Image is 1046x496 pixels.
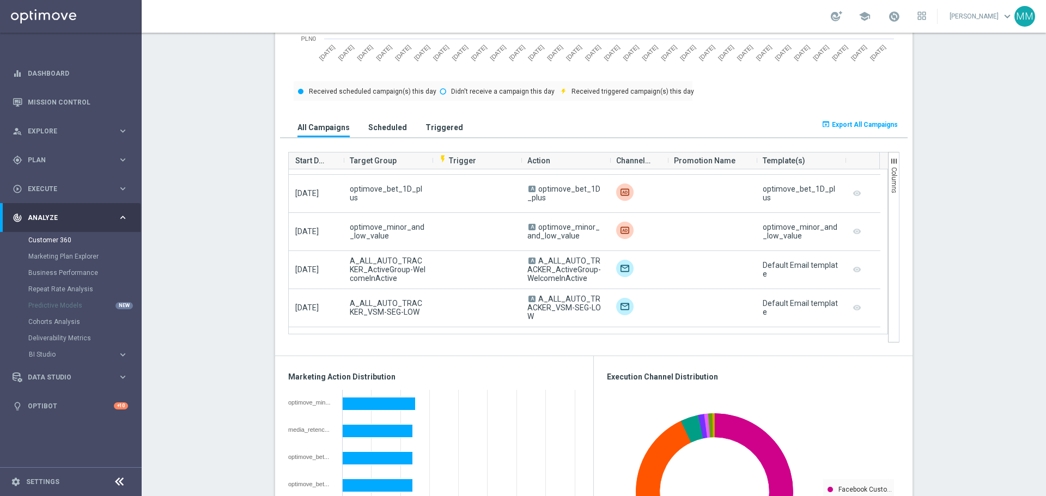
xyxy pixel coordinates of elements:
i: keyboard_arrow_right [118,350,128,360]
text: [DATE] [622,44,640,62]
button: All Campaigns [295,117,352,137]
span: Target Group [350,150,397,172]
i: equalizer [13,69,22,78]
text: [DATE] [831,44,849,62]
span: Template(s) [763,150,805,172]
text: PLN0 [301,35,316,42]
span: A_ALL_AUTO_TRACKER_VSM-SEG-LOW [527,295,601,321]
text: [DATE] [736,44,754,62]
h3: Execution Channel Distribution [607,372,899,382]
span: Export All Campaigns [832,121,898,128]
text: [DATE] [470,44,488,62]
text: [DATE] [451,44,469,62]
text: [DATE] [793,44,811,62]
span: Trigger [439,156,476,165]
span: Execute [28,186,118,192]
span: A [528,296,536,302]
a: Cohorts Analysis [28,317,113,326]
div: Predictive Models [28,297,141,314]
span: Channel(s) [616,150,652,172]
div: Repeat Rate Analysis [28,281,141,297]
button: Scheduled [366,117,410,137]
span: A_ALL_AUTO_TRACKER_VSM-SEG-LOW [350,299,425,316]
text: Received scheduled campaign(s) this day [309,88,436,95]
text: [DATE] [755,44,773,62]
div: Target group only [616,260,634,277]
div: optimove_bet_1D_plus [288,481,335,487]
div: Explore [13,126,118,136]
span: Explore [28,128,118,134]
i: flash_on [439,155,447,163]
button: play_circle_outline Execute keyboard_arrow_right [12,185,129,193]
span: Plan [28,157,118,163]
a: Optibot [28,391,114,420]
text: [DATE] [698,44,716,62]
div: Default Email template [763,261,838,278]
div: Deliverability Metrics [28,330,141,346]
span: optimove_bet_1D_plus [350,185,425,202]
a: Customer 360 [28,236,113,244]
span: Columns [890,167,898,193]
text: [DATE] [641,44,659,62]
div: Default Email template [763,299,838,316]
div: equalizer Dashboard [12,69,129,78]
text: Received triggered campaign(s) this day [571,88,694,95]
span: optimove_minor_and_low_value [527,223,600,240]
text: [DATE] [603,44,621,62]
div: optimove_bet_1D_plus [763,185,838,202]
i: keyboard_arrow_right [118,183,128,194]
div: Execute [13,184,118,194]
i: keyboard_arrow_right [118,126,128,136]
text: Didn't receive a campaign this day [451,88,555,95]
text: Facebook Custo… [838,486,892,493]
text: [DATE] [679,44,697,62]
text: [DATE] [375,44,393,62]
span: [DATE] [295,303,319,312]
a: Deliverability Metrics [28,334,113,342]
text: [DATE] [546,44,564,62]
text: [DATE] [869,44,887,62]
text: [DATE] [584,44,602,62]
text: [DATE] [850,44,868,62]
button: open_in_browser Export All Campaigns [820,117,899,132]
div: BI Studio [28,346,141,363]
div: Criteo [616,222,634,239]
text: [DATE] [337,44,355,62]
div: lightbulb Optibot +10 [12,402,129,411]
text: [DATE] [565,44,583,62]
i: open_in_browser [822,120,830,128]
h3: Scheduled [368,123,407,132]
div: Criteo [616,183,634,201]
button: track_changes Analyze keyboard_arrow_right [12,213,129,222]
text: [DATE] [489,44,507,62]
div: BI Studio [29,351,118,358]
text: [DATE] [774,44,792,62]
img: Target group only [616,298,634,315]
span: optimove_bet_1D_plus [527,185,600,202]
h3: Triggered [425,123,463,132]
div: Optibot [13,391,128,420]
span: Action [527,150,550,172]
span: Promotion Name [674,150,735,172]
div: Cohorts Analysis [28,314,141,330]
i: settings [11,477,21,487]
text: [DATE] [318,44,336,62]
span: [DATE] [295,265,319,274]
i: keyboard_arrow_right [118,372,128,382]
a: Business Performance [28,268,113,277]
span: [DATE] [295,189,319,198]
i: keyboard_arrow_right [118,212,128,223]
a: Marketing Plan Explorer [28,252,113,261]
div: Mission Control [12,98,129,107]
div: gps_fixed Plan keyboard_arrow_right [12,156,129,164]
div: Data Studio [13,372,118,382]
text: [DATE] [812,44,830,62]
text: [DATE] [527,44,545,62]
span: Data Studio [28,374,118,381]
a: [PERSON_NAME]keyboard_arrow_down [948,8,1014,25]
text: [DATE] [717,44,735,62]
button: Data Studio keyboard_arrow_right [12,373,129,382]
